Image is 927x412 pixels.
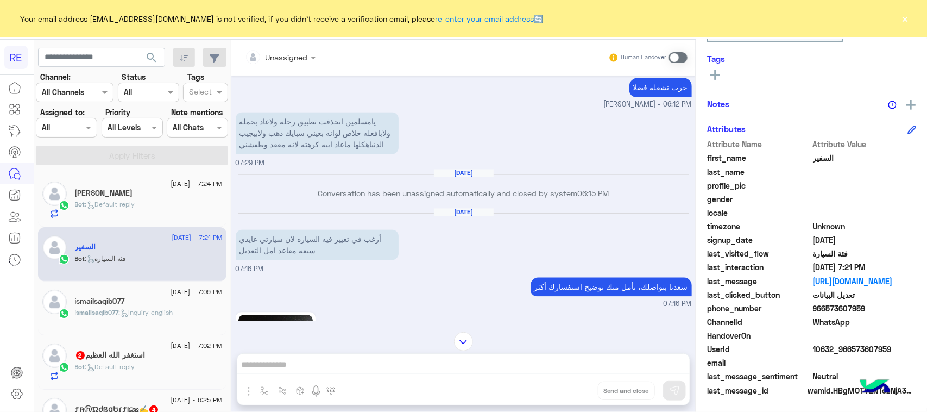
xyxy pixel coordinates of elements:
span: last_clicked_button [707,289,811,301]
span: Bot [75,254,85,263]
button: Send and close [598,382,655,400]
img: defaultAdmin.png [42,344,67,368]
span: last_message [707,276,811,287]
span: Attribute Value [813,139,917,150]
span: Bot [75,200,85,208]
img: defaultAdmin.png [42,182,67,206]
span: فئة السيارة [813,248,917,259]
span: [DATE] - 7:21 PM [172,233,222,242]
span: 2025-09-07T16:21:07.532Z [813,261,917,273]
img: scroll [454,332,473,351]
span: HandoverOn [707,330,811,341]
button: Apply Filters [36,146,228,165]
h6: [DATE] [434,209,494,216]
h6: [DATE] [434,170,494,177]
img: notes [888,101,897,109]
span: null [813,330,917,341]
p: 7/9/2025, 7:16 PM [531,278,692,297]
h5: استغفر الله العظيم [75,351,146,360]
a: [URL][DOMAIN_NAME] [813,276,917,287]
label: Assigned to: [40,107,85,118]
img: hulul-logo.png [856,369,894,407]
span: 07:16 PM [236,265,264,273]
span: email [707,357,811,369]
label: Note mentions [171,107,223,118]
span: signup_date [707,234,811,246]
span: 2 [76,351,85,360]
h5: ابو مشعل [75,189,133,198]
span: locale [707,207,811,219]
span: timezone [707,221,811,232]
span: first_name [707,152,811,164]
span: search [145,51,158,64]
span: last_message_sentiment [707,371,811,382]
span: last_name [707,166,811,178]
span: last_visited_flow [707,248,811,259]
label: Channel: [40,71,71,83]
span: تعديل البيانات [813,289,917,301]
label: Tags [187,71,204,83]
span: 07:29 PM [236,159,265,167]
span: ChannelId [707,316,811,328]
p: 3/9/2025, 7:29 PM [236,113,399,154]
h5: السفير [75,242,96,252]
img: WhatsApp [59,200,70,211]
span: 2025-08-31T16:39:02.672Z [813,234,917,246]
span: Unknown [813,221,917,232]
span: null [813,207,917,219]
span: null [813,193,917,205]
button: search [138,48,165,71]
h6: Tags [707,54,916,64]
p: 7/9/2025, 7:16 PM [236,230,399,260]
span: : Default reply [85,200,135,208]
span: gender [707,193,811,205]
h6: Attributes [707,124,746,134]
span: [DATE] - 7:09 PM [171,287,222,297]
span: null [813,357,917,369]
img: defaultAdmin.png [42,290,67,314]
span: ismailsaqib077 [75,308,119,316]
span: [PERSON_NAME] - 06:12 PM [604,100,692,110]
span: 10632_966573607959 [813,344,917,355]
span: 0 [813,371,917,382]
span: : Inquiry english [119,308,173,316]
span: 07:16 PM [664,299,692,310]
label: Priority [105,107,130,118]
span: : فئة السيارة [85,254,127,263]
img: WhatsApp [59,254,70,265]
span: last_message_id [707,385,805,396]
span: phone_number [707,303,811,314]
span: السفير [813,152,917,164]
span: Attribute Name [707,139,811,150]
a: re-enter your email address [436,14,534,23]
p: Conversation has been unassigned automatically and closed by system [236,188,692,199]
button: × [900,13,911,24]
p: 3/9/2025, 6:12 PM [629,78,692,97]
img: add [906,100,916,110]
span: Your email address [EMAIL_ADDRESS][DOMAIN_NAME] is not verified, if you didn't receive a verifica... [21,13,544,24]
span: 966573607959 [813,303,917,314]
label: Status [122,71,146,83]
span: Bot [75,363,85,371]
small: Human Handover [621,53,666,62]
span: profile_pic [707,180,811,191]
img: defaultAdmin.png [42,235,67,260]
h6: Notes [707,99,729,109]
span: [DATE] - 7:24 PM [171,179,222,189]
span: : Default reply [85,363,135,371]
div: Select [187,86,212,100]
h5: ismailsaqib077 [75,297,125,306]
img: WhatsApp [59,362,70,373]
img: WhatsApp [59,308,70,319]
span: UserId [707,344,811,355]
span: wamid.HBgMOTY2NTczNjA3OTU5FQIAEhggQTMzQUM5RjRCNjgyNEMxNjFDQzdCRDA1MENCREI0NTkA [808,385,916,396]
span: 2 [813,316,917,328]
span: last_interaction [707,261,811,273]
span: [DATE] - 6:25 PM [171,395,222,405]
div: RE [4,46,28,69]
span: 06:15 PM [578,189,609,198]
span: [DATE] - 7:02 PM [171,341,222,351]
